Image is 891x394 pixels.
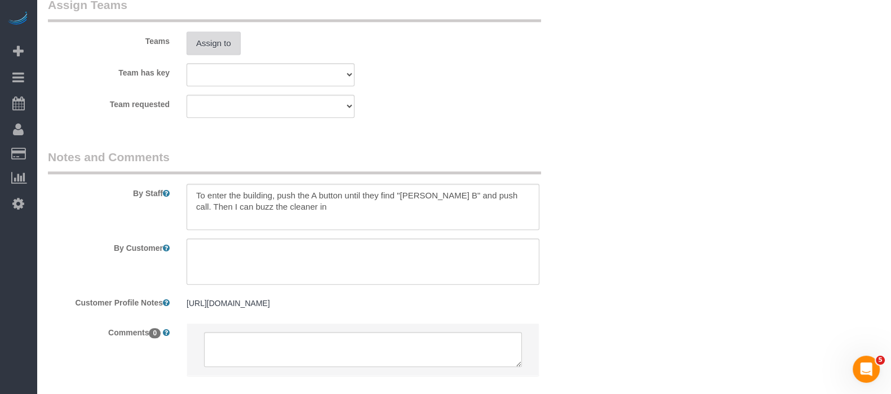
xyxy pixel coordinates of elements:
span: 5 [876,356,885,365]
label: Team requested [39,95,178,110]
pre: [URL][DOMAIN_NAME] [187,298,539,309]
button: Assign to [187,32,241,55]
iframe: Intercom live chat [853,356,880,383]
label: By Customer [39,238,178,254]
legend: Notes and Comments [48,149,541,174]
label: Comments [39,323,178,338]
span: 0 [149,328,161,338]
label: Teams [39,32,178,47]
label: Customer Profile Notes [39,293,178,308]
label: By Staff [39,184,178,199]
img: Automaid Logo [7,11,29,27]
label: Team has key [39,63,178,78]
